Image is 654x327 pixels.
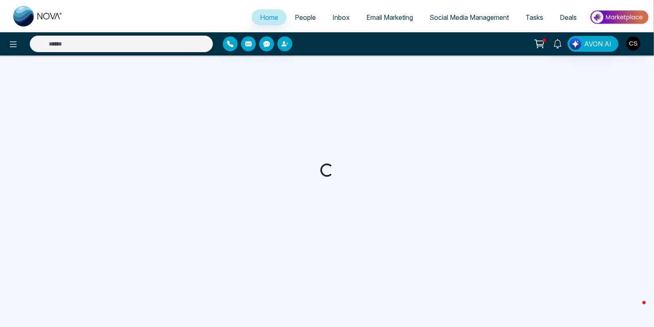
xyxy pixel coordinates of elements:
[421,10,517,25] a: Social Media Management
[332,13,350,22] span: Inbox
[324,10,358,25] a: Inbox
[560,13,577,22] span: Deals
[626,36,640,50] img: User Avatar
[366,13,413,22] span: Email Marketing
[260,13,278,22] span: Home
[295,13,316,22] span: People
[525,13,543,22] span: Tasks
[13,6,63,26] img: Nova CRM Logo
[517,10,551,25] a: Tasks
[286,10,324,25] a: People
[570,38,581,50] img: Lead Flow
[568,36,618,52] button: AVON AI
[430,13,509,22] span: Social Media Management
[551,10,585,25] a: Deals
[626,299,646,319] iframe: Intercom live chat
[584,39,611,49] span: AVON AI
[252,10,286,25] a: Home
[358,10,421,25] a: Email Marketing
[589,8,649,26] img: Market-place.gif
